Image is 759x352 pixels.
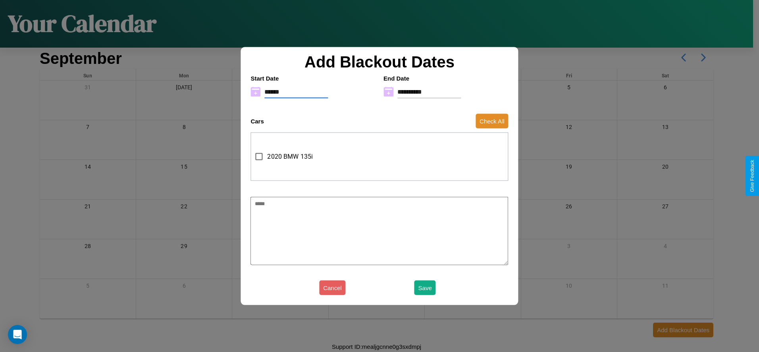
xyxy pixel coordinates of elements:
button: Save [414,281,436,295]
h4: Start Date [250,75,376,81]
div: Open Intercom Messenger [8,325,27,344]
h4: End Date [383,75,509,81]
button: Cancel [319,281,346,295]
h4: Cars [250,118,264,125]
h2: Add Blackout Dates [247,53,512,71]
div: Give Feedback [749,160,755,192]
span: 2020 BMW 135i [267,152,313,162]
button: Check All [476,114,509,129]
